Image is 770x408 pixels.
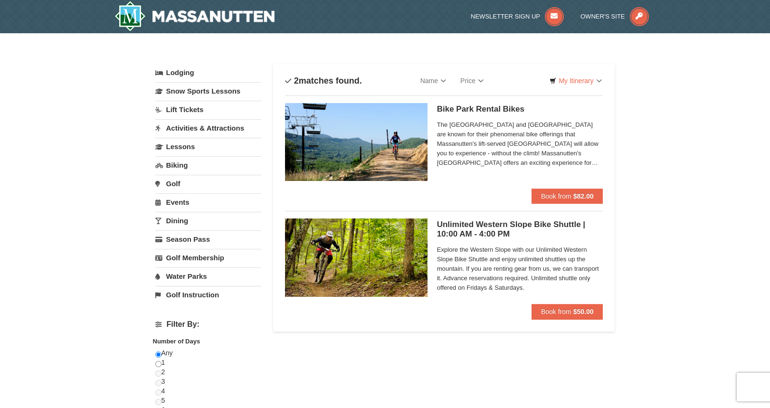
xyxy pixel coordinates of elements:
[285,218,428,296] img: 6619923-18-e7349e5b.jpg
[155,64,261,81] a: Lodging
[541,308,571,315] span: Book from
[543,74,608,88] a: My Itinerary
[155,82,261,100] a: Snow Sports Lessons
[155,267,261,285] a: Water Parks
[580,13,625,20] span: Owner's Site
[153,338,200,345] strong: Number of Days
[155,212,261,229] a: Dining
[437,104,603,114] h5: Bike Park Rental Bikes
[155,193,261,211] a: Events
[541,192,571,200] span: Book from
[155,101,261,118] a: Lift Tickets
[413,71,453,90] a: Name
[155,249,261,266] a: Golf Membership
[155,286,261,304] a: Golf Instruction
[155,175,261,192] a: Golf
[155,230,261,248] a: Season Pass
[155,320,261,329] h4: Filter By:
[437,245,603,293] span: Explore the Western Slope with our Unlimited Western Slope Bike Shuttle and enjoy unlimited shutt...
[155,156,261,174] a: Biking
[114,1,275,31] a: Massanutten Resort
[471,13,564,20] a: Newsletter Sign Up
[573,192,594,200] strong: $82.00
[453,71,491,90] a: Price
[532,304,603,319] button: Book from $50.00
[155,119,261,137] a: Activities & Attractions
[285,103,428,181] img: 6619923-15-103d8a09.jpg
[155,138,261,155] a: Lessons
[471,13,540,20] span: Newsletter Sign Up
[437,120,603,168] span: The [GEOGRAPHIC_DATA] and [GEOGRAPHIC_DATA] are known for their phenomenal bike offerings that Ma...
[580,13,649,20] a: Owner's Site
[114,1,275,31] img: Massanutten Resort Logo
[437,220,603,239] h5: Unlimited Western Slope Bike Shuttle | 10:00 AM - 4:00 PM
[573,308,594,315] strong: $50.00
[532,189,603,204] button: Book from $82.00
